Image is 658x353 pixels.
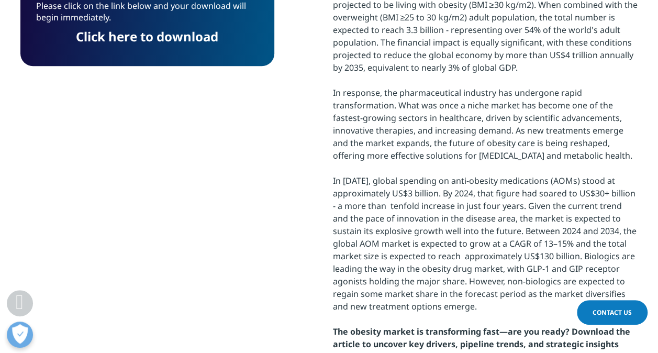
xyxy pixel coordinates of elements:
a: Click here to download [76,28,218,45]
a: Contact Us [577,300,648,325]
span: Contact Us [593,308,632,317]
button: Open Preferences [7,322,33,348]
